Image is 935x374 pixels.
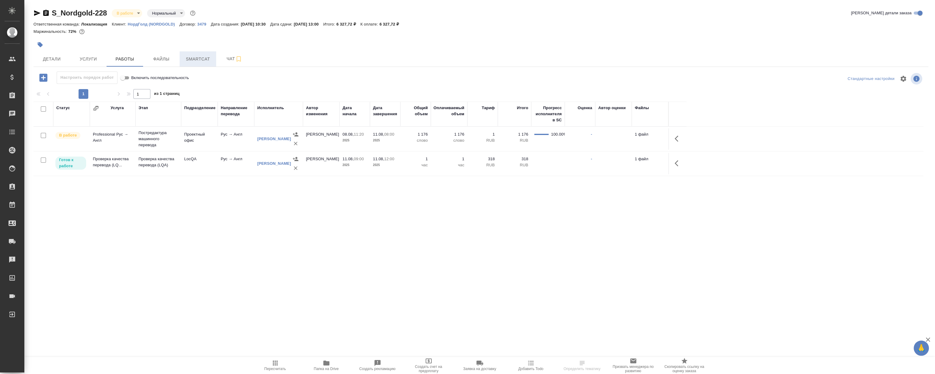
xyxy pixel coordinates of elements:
[197,22,211,26] p: 3479
[42,9,50,17] button: Скопировать ссылку
[354,132,364,137] p: 11:20
[591,157,592,161] a: -
[35,71,52,84] button: Добавить работу
[111,105,124,111] div: Услуга
[211,22,241,26] p: Дата создания:
[343,137,367,144] p: 2025
[343,157,354,161] p: 11.08,
[294,22,323,26] p: [DATE] 13:00
[323,22,336,26] p: Итого:
[846,74,896,84] div: split button
[112,22,128,26] p: Клиент:
[470,137,495,144] p: RUB
[93,105,99,111] button: Сгруппировать
[33,9,41,17] button: Скопировать ссылку для ЯМессенджера
[78,28,86,36] button: 1494.00 RUB;
[551,131,562,137] div: 100.00%
[150,11,178,16] button: Нормальный
[517,105,528,111] div: Итого
[434,131,464,137] p: 1 176
[534,105,562,123] div: Прогресс исполнителя в SC
[128,21,180,26] a: НордГолд (NORDGOLD)
[139,105,148,111] div: Этап
[403,131,428,137] p: 1 176
[851,10,912,16] span: [PERSON_NAME] детали заказа
[291,154,300,164] button: Назначить
[384,157,394,161] p: 12:00
[59,132,77,138] p: В работе
[384,132,394,137] p: 08:00
[671,131,686,146] button: Здесь прячутся важные кнопки
[128,22,180,26] p: НордГолд (NORDGOLD)
[147,9,185,17] div: В работе
[183,55,213,63] span: Smartcat
[373,132,384,137] p: 11.08,
[33,38,47,51] button: Добавить тэг
[403,156,428,162] p: 1
[241,22,270,26] p: [DATE] 10:30
[470,156,495,162] p: 318
[578,105,592,111] div: Оценка
[52,9,107,17] a: S_Nordgold-228
[55,131,87,140] div: Исполнитель выполняет работу
[112,9,142,17] div: В работе
[343,132,354,137] p: 08.08,
[635,105,649,111] div: Файлы
[403,137,428,144] p: слово
[671,156,686,171] button: Здесь прячутся важные кнопки
[221,105,251,117] div: Направление перевода
[270,22,294,26] p: Дата сдачи:
[434,105,464,117] div: Оплачиваемый объем
[373,105,397,117] div: Дата завершения
[379,22,403,26] p: 6 327,72 ₽
[291,164,300,173] button: Удалить
[257,137,291,141] a: [PERSON_NAME]
[291,139,300,148] button: Удалить
[434,137,464,144] p: слово
[90,153,135,174] td: Проверка качества перевода (LQ...
[115,11,135,16] button: В работе
[635,156,665,162] p: 1 файл
[189,9,197,17] button: Доп статусы указывают на важность/срочность заказа
[197,21,211,26] a: 3479
[470,162,495,168] p: RUB
[591,132,592,137] a: -
[68,29,78,34] p: 72%
[74,55,103,63] span: Услуги
[181,153,218,174] td: LocQA
[635,131,665,137] p: 1 файл
[154,90,180,99] span: из 1 страниц
[139,156,178,168] p: Проверка качества перевода (LQA)
[81,22,112,26] p: Локализация
[37,55,66,63] span: Детали
[257,105,284,111] div: Исполнитель
[470,131,495,137] p: 1
[434,162,464,168] p: час
[501,162,528,168] p: RUB
[257,161,291,166] a: [PERSON_NAME]
[482,105,495,111] div: Тариф
[403,105,428,117] div: Общий объем
[147,55,176,63] span: Файлы
[343,162,367,168] p: 2025
[434,156,464,162] p: 1
[55,156,87,170] div: Исполнитель может приступить к работе
[896,71,911,86] span: Настроить таблицу
[291,130,300,139] button: Назначить
[373,157,384,161] p: 11.08,
[56,105,70,111] div: Статус
[181,128,218,150] td: Проектный офис
[110,55,139,63] span: Работы
[354,157,364,161] p: 09:00
[336,22,360,26] p: 6 327,72 ₽
[303,153,339,174] td: [PERSON_NAME]
[303,128,339,150] td: [PERSON_NAME]
[914,341,929,356] button: 🙏
[501,131,528,137] p: 1 176
[184,105,216,111] div: Подразделение
[501,137,528,144] p: RUB
[373,137,397,144] p: 2025
[501,156,528,162] p: 318
[179,22,197,26] p: Договор:
[220,55,249,63] span: Чат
